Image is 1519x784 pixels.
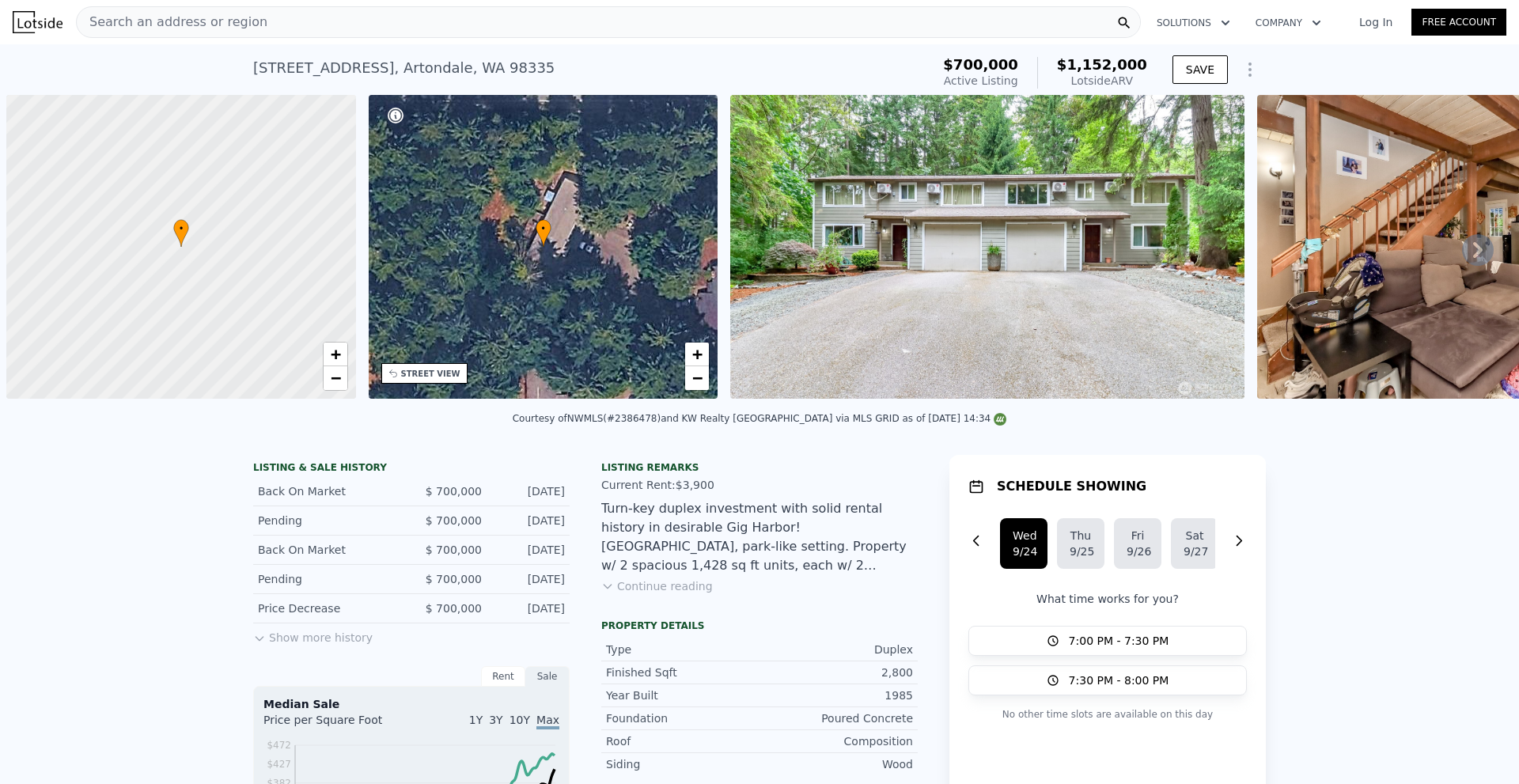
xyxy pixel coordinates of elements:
[481,666,525,687] div: Rent
[258,542,399,558] div: Back On Market
[509,714,530,726] span: 10Y
[426,514,482,527] span: $ 700,000
[513,413,1007,424] div: Courtesy of NWMLS (#2386478) and KW Realty [GEOGRAPHIC_DATA] via MLS GRID as of [DATE] 14:34
[1411,9,1506,36] a: Free Account
[1127,528,1149,543] div: Fri
[759,687,913,703] div: 1985
[426,602,482,615] span: $ 700,000
[1013,543,1035,559] div: 9/24
[759,756,913,772] div: Wood
[536,219,551,247] div: •
[267,759,291,770] tspan: $427
[330,368,340,388] span: −
[253,623,373,646] button: Show more history
[494,571,565,587] div: [DATE]
[601,499,918,575] div: Turn-key duplex investment with solid rental history in desirable Gig Harbor! [GEOGRAPHIC_DATA], ...
[606,756,759,772] div: Siding
[943,56,1018,73] span: $700,000
[267,740,291,751] tspan: $472
[253,461,570,477] div: LISTING & SALE HISTORY
[968,626,1247,656] button: 7:00 PM - 7:30 PM
[944,74,1018,87] span: Active Listing
[13,11,63,33] img: Lotside
[489,714,502,726] span: 3Y
[1234,54,1266,85] button: Show Options
[601,619,918,632] div: Property details
[759,665,913,680] div: 2,800
[426,573,482,585] span: $ 700,000
[173,222,189,236] span: •
[1070,543,1092,559] div: 9/25
[494,513,565,528] div: [DATE]
[525,666,570,687] div: Sale
[324,366,347,390] a: Zoom out
[536,222,551,236] span: •
[324,343,347,366] a: Zoom in
[601,578,713,594] button: Continue reading
[1070,528,1092,543] div: Thu
[759,642,913,657] div: Duplex
[676,479,714,491] span: $3,900
[258,483,399,499] div: Back On Market
[1184,528,1206,543] div: Sat
[494,483,565,499] div: [DATE]
[263,696,559,712] div: Median Sale
[692,368,703,388] span: −
[730,95,1244,399] img: Sale: 148819525 Parcel: 121442224
[1069,672,1169,688] span: 7:30 PM - 8:00 PM
[1057,56,1147,73] span: $1,152,000
[494,542,565,558] div: [DATE]
[692,344,703,364] span: +
[968,591,1247,607] p: What time works for you?
[401,368,460,380] div: STREET VIEW
[606,710,759,726] div: Foundation
[606,687,759,703] div: Year Built
[426,485,482,498] span: $ 700,000
[1243,9,1334,37] button: Company
[1000,518,1047,569] button: Wed9/24
[1127,543,1149,559] div: 9/26
[1057,518,1104,569] button: Thu9/25
[536,714,559,729] span: Max
[1144,9,1243,37] button: Solutions
[1172,55,1228,84] button: SAVE
[494,600,565,616] div: [DATE]
[253,57,555,79] div: [STREET_ADDRESS] , Artondale , WA 98335
[759,733,913,749] div: Composition
[685,343,709,366] a: Zoom in
[258,571,399,587] div: Pending
[601,461,918,474] div: Listing remarks
[997,477,1146,496] h1: SCHEDULE SHOWING
[1184,543,1206,559] div: 9/27
[606,733,759,749] div: Roof
[469,714,483,726] span: 1Y
[258,513,399,528] div: Pending
[968,705,1247,724] p: No other time slots are available on this day
[258,600,399,616] div: Price Decrease
[1057,73,1147,89] div: Lotside ARV
[606,665,759,680] div: Finished Sqft
[685,366,709,390] a: Zoom out
[77,13,267,32] span: Search an address or region
[1069,633,1169,649] span: 7:00 PM - 7:30 PM
[1114,518,1161,569] button: Fri9/26
[1171,518,1218,569] button: Sat9/27
[173,219,189,247] div: •
[994,413,1006,426] img: NWMLS Logo
[1340,14,1411,30] a: Log In
[1013,528,1035,543] div: Wed
[968,665,1247,695] button: 7:30 PM - 8:00 PM
[759,710,913,726] div: Poured Concrete
[426,543,482,556] span: $ 700,000
[263,712,411,737] div: Price per Square Foot
[330,344,340,364] span: +
[606,642,759,657] div: Type
[601,479,676,491] span: Current Rent:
